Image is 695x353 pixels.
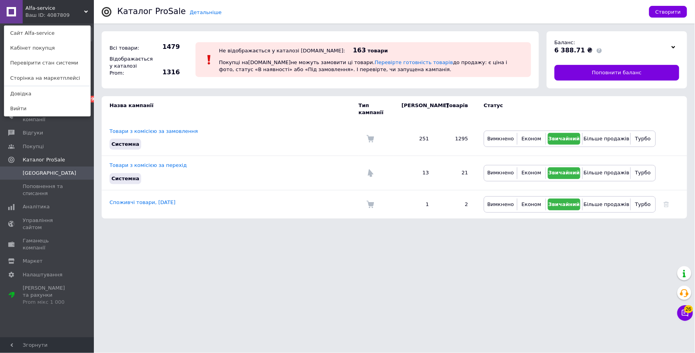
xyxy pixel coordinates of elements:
button: Економ [519,167,543,179]
td: Статус [476,96,656,122]
span: 99+ [87,96,100,102]
span: Створити [655,9,681,15]
td: 2 [437,190,476,219]
span: Налаштування [23,271,63,278]
span: Покупці [23,143,44,150]
a: Довідка [4,86,90,101]
a: Кабінет покупця [4,41,90,56]
span: [GEOGRAPHIC_DATA] [23,170,76,177]
button: Звичайний [548,167,581,179]
img: :exclamation: [203,54,215,66]
span: 1479 [153,43,180,51]
td: Товарів [437,96,476,122]
td: 13 [394,156,437,190]
img: Комісія за замовлення [366,201,374,208]
span: Звичайний [548,201,580,207]
button: Вимкнено [486,199,515,210]
div: Prom мікс 1 000 [23,299,72,306]
span: Більше продажів [584,201,629,207]
td: 1295 [437,122,476,156]
td: 251 [394,122,437,156]
span: Маркет [23,258,43,265]
span: [PERSON_NAME] та рахунки [23,285,72,306]
button: Більше продажів [585,167,628,179]
a: Сторінка на маркетплейсі [4,71,90,86]
img: Комісія за перехід [366,169,374,177]
td: 1 [394,190,437,219]
span: Відгуки [23,129,43,136]
button: Вимкнено [486,133,515,145]
span: Системна [111,176,139,181]
span: 26 [684,305,693,313]
button: Звичайний [548,199,581,210]
div: Ваш ID: 4087809 [25,12,58,19]
div: Відображається у каталозі Prom: [108,54,151,79]
span: Покупці на [DOMAIN_NAME] не можуть замовити ці товари. до продажу: є ціна і фото, статус «В наявн... [219,59,507,72]
span: Більше продажів [584,170,629,176]
span: Звичайний [548,136,580,142]
span: Аналітика [23,203,50,210]
div: Каталог ProSale [117,7,186,16]
button: Чат з покупцем26 [677,305,693,321]
span: Економ [522,136,541,142]
span: Управління сайтом [23,217,72,231]
span: Економ [522,170,541,176]
span: Поповнити баланс [592,69,642,76]
button: Більше продажів [585,199,628,210]
a: Сайт Alfa-service [4,26,90,41]
button: Звичайний [548,133,581,145]
span: Гаманець компанії [23,237,72,251]
span: Турбо [635,201,651,207]
span: Вимкнено [487,136,514,142]
a: Перевірити стан системи [4,56,90,70]
span: 163 [353,47,366,54]
a: Видалити [664,201,669,207]
img: Комісія за замовлення [366,135,374,143]
span: Alfa-service [25,5,84,12]
span: 6 388.71 ₴ [555,47,593,54]
td: 21 [437,156,476,190]
a: Перевірте готовність товарів [375,59,453,65]
div: Всі товари: [108,43,151,54]
div: Не відображається у каталозі [DOMAIN_NAME]: [219,48,345,54]
button: Турбо [633,167,654,179]
a: Товари з комісією за замовлення [110,128,198,134]
span: Поповнення та списання [23,183,72,197]
span: товари [368,48,388,54]
a: Детальніше [190,9,222,15]
span: Більше продажів [584,136,629,142]
a: Товари з комісією за перехід [110,162,187,168]
a: Вийти [4,101,90,116]
span: Звичайний [548,170,580,176]
span: Турбо [635,170,651,176]
button: Турбо [633,133,654,145]
span: 1316 [153,68,180,77]
span: Каталог ProSale [23,156,65,163]
td: Назва кампанії [102,96,359,122]
span: Вимкнено [487,170,514,176]
span: Турбо [635,136,651,142]
button: Економ [519,133,543,145]
a: Поповнити баланс [555,65,679,81]
td: Тип кампанії [359,96,394,122]
span: Економ [522,201,541,207]
span: Баланс: [555,39,575,45]
button: Більше продажів [585,133,628,145]
button: Економ [519,199,543,210]
a: Споживчі товари, [DATE] [110,199,176,205]
button: Турбо [633,199,654,210]
span: Системна [111,141,139,147]
span: Вимкнено [487,201,514,207]
button: Створити [649,6,687,18]
td: [PERSON_NAME] [394,96,437,122]
button: Вимкнено [486,167,515,179]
